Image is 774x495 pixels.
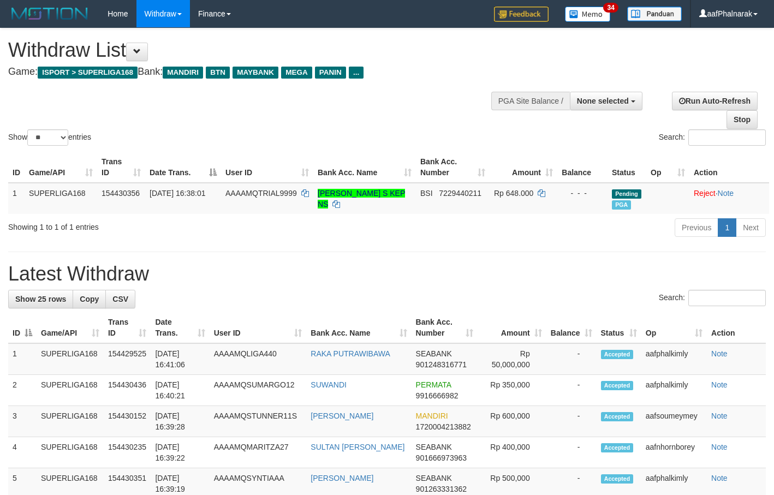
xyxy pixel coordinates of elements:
th: Date Trans.: activate to sort column descending [145,152,221,183]
td: aafphalkimly [641,343,707,375]
span: SEABANK [416,443,452,451]
span: Rp 648.000 [494,189,533,198]
th: Balance: activate to sort column ascending [546,312,597,343]
span: PANIN [315,67,346,79]
h1: Withdraw List [8,39,505,61]
a: [PERSON_NAME] S KEP NS [318,189,405,208]
img: Feedback.jpg [494,7,549,22]
span: Accepted [601,350,634,359]
th: Action [707,312,766,343]
th: Amount: activate to sort column ascending [490,152,557,183]
td: 1 [8,183,25,214]
th: Status [608,152,646,183]
span: Copy 7229440211 to clipboard [439,189,481,198]
td: AAAAMQMARITZA27 [210,437,307,468]
th: Amount: activate to sort column ascending [478,312,546,343]
td: 2 [8,375,37,406]
h4: Game: Bank: [8,67,505,77]
td: SUPERLIGA168 [37,406,104,437]
a: Show 25 rows [8,290,73,308]
select: Showentries [27,129,68,146]
th: Bank Acc. Number: activate to sort column ascending [416,152,490,183]
span: Copy 1720004213882 to clipboard [416,422,471,431]
td: AAAAMQLIGA440 [210,343,307,375]
td: SUPERLIGA168 [37,437,104,468]
td: - [546,343,597,375]
td: · [689,183,769,214]
img: MOTION_logo.png [8,5,91,22]
span: PERMATA [416,380,451,389]
span: MEGA [281,67,312,79]
span: BSI [420,189,433,198]
span: SEABANK [416,349,452,358]
td: Rp 50,000,000 [478,343,546,375]
a: [PERSON_NAME] [311,474,373,482]
th: Trans ID: activate to sort column ascending [97,152,145,183]
a: 1 [718,218,736,237]
input: Search: [688,290,766,306]
span: Copy 901666973963 to clipboard [416,454,467,462]
td: Rp 400,000 [478,437,546,468]
span: 154430356 [102,189,140,198]
th: Bank Acc. Number: activate to sort column ascending [412,312,478,343]
th: Trans ID: activate to sort column ascending [104,312,151,343]
span: None selected [577,97,629,105]
div: PGA Site Balance / [491,92,570,110]
td: aafsoumeymey [641,406,707,437]
img: panduan.png [627,7,682,21]
span: 34 [603,3,618,13]
th: Bank Acc. Name: activate to sort column ascending [313,152,416,183]
td: [DATE] 16:39:28 [151,406,209,437]
span: Pending [612,189,641,199]
a: Note [711,474,728,482]
th: Game/API: activate to sort column ascending [25,152,97,183]
td: [DATE] 16:39:22 [151,437,209,468]
label: Search: [659,290,766,306]
span: MAYBANK [233,67,278,79]
img: Button%20Memo.svg [565,7,611,22]
th: Balance [557,152,608,183]
a: [PERSON_NAME] [311,411,373,420]
td: SUPERLIGA168 [37,375,104,406]
span: Copy 901248316771 to clipboard [416,360,467,369]
td: [DATE] 16:40:21 [151,375,209,406]
td: 154429525 [104,343,151,375]
span: Copy [80,295,99,303]
span: [DATE] 16:38:01 [150,189,205,198]
td: Rp 350,000 [478,375,546,406]
div: - - - [562,188,603,199]
a: RAKA PUTRAWIBAWA [311,349,390,358]
a: Note [718,189,734,198]
div: Showing 1 to 1 of 1 entries [8,217,314,232]
a: SULTAN [PERSON_NAME] [311,443,404,451]
td: 154430152 [104,406,151,437]
a: Run Auto-Refresh [672,92,758,110]
label: Show entries [8,129,91,146]
td: SUPERLIGA168 [37,343,104,375]
span: ISPORT > SUPERLIGA168 [38,67,138,79]
td: AAAAMQSUMARGO12 [210,375,307,406]
td: - [546,375,597,406]
span: Accepted [601,474,634,484]
span: MANDIRI [416,411,448,420]
span: SEABANK [416,474,452,482]
span: AAAAMQTRIAL9999 [225,189,297,198]
input: Search: [688,129,766,146]
a: Note [711,380,728,389]
a: Note [711,443,728,451]
a: Note [711,349,728,358]
span: MANDIRI [163,67,203,79]
th: User ID: activate to sort column ascending [221,152,313,183]
th: Op: activate to sort column ascending [646,152,689,183]
button: None selected [570,92,642,110]
th: Action [689,152,769,183]
td: AAAAMQSTUNNER11S [210,406,307,437]
span: Copy 901263331362 to clipboard [416,485,467,493]
span: Show 25 rows [15,295,66,303]
a: Reject [694,189,716,198]
th: Game/API: activate to sort column ascending [37,312,104,343]
td: Rp 600,000 [478,406,546,437]
td: aafnhornborey [641,437,707,468]
span: CSV [112,295,128,303]
a: Previous [675,218,718,237]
